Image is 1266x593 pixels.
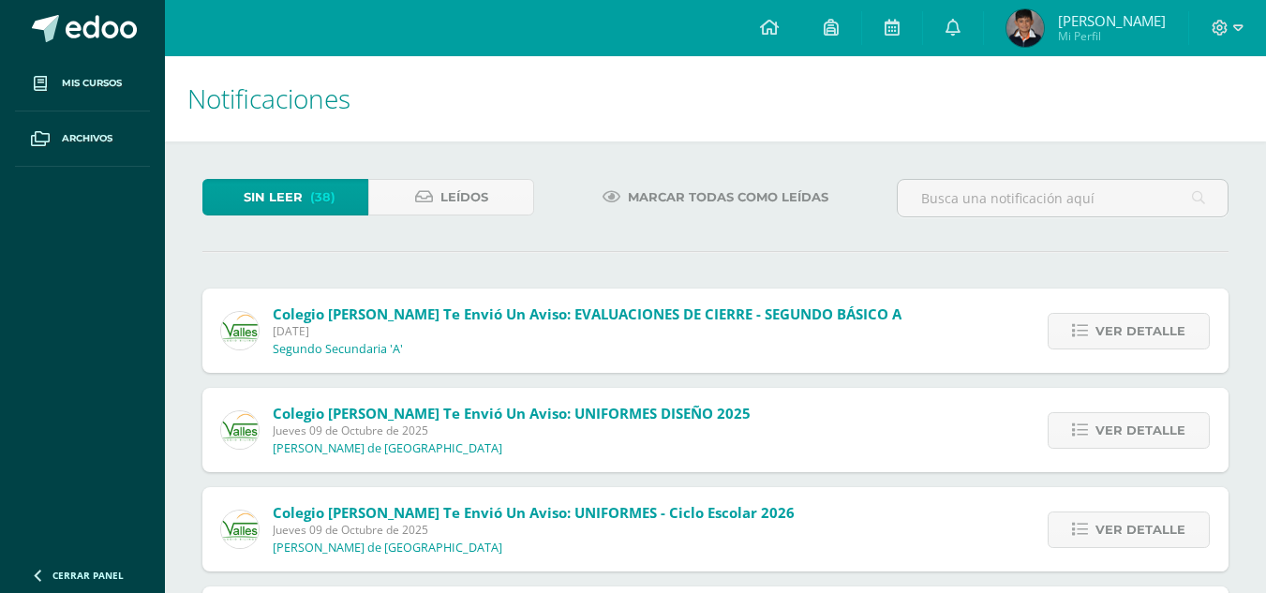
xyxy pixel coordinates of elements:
input: Busca una notificación aquí [898,180,1228,216]
span: Ver detalle [1095,413,1185,448]
span: Cerrar panel [52,569,124,582]
a: Marcar todas como leídas [579,179,852,215]
img: 94564fe4cf850d796e68e37240ca284b.png [221,511,259,548]
p: [PERSON_NAME] de [GEOGRAPHIC_DATA] [273,541,502,556]
span: Jueves 09 de Octubre de 2025 [273,423,751,438]
span: Colegio [PERSON_NAME] te envió un aviso: EVALUACIONES DE CIERRE - SEGUNDO BÁSICO A [273,304,901,323]
span: Mi Perfil [1058,28,1166,44]
img: 42a0500c7bf494fe697c144196485b4a.png [1006,9,1044,47]
span: Leídos [440,180,488,215]
span: Notificaciones [187,81,350,116]
span: Ver detalle [1095,314,1185,348]
span: (38) [310,180,335,215]
span: Jueves 09 de Octubre de 2025 [273,522,795,538]
span: [DATE] [273,323,901,339]
span: Mis cursos [62,76,122,91]
a: Mis cursos [15,56,150,111]
span: Colegio [PERSON_NAME] te envió un aviso: UNIFORMES DISEÑO 2025 [273,404,751,423]
span: Marcar todas como leídas [628,180,828,215]
span: Sin leer [244,180,303,215]
span: Archivos [62,131,112,146]
span: Colegio [PERSON_NAME] te envió un aviso: UNIFORMES - Ciclo Escolar 2026 [273,503,795,522]
p: Segundo Secundaria 'A' [273,342,403,357]
span: [PERSON_NAME] [1058,11,1166,30]
a: Sin leer(38) [202,179,368,215]
img: 94564fe4cf850d796e68e37240ca284b.png [221,312,259,349]
a: Leídos [368,179,534,215]
a: Archivos [15,111,150,167]
img: 94564fe4cf850d796e68e37240ca284b.png [221,411,259,449]
p: [PERSON_NAME] de [GEOGRAPHIC_DATA] [273,441,502,456]
span: Ver detalle [1095,512,1185,547]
